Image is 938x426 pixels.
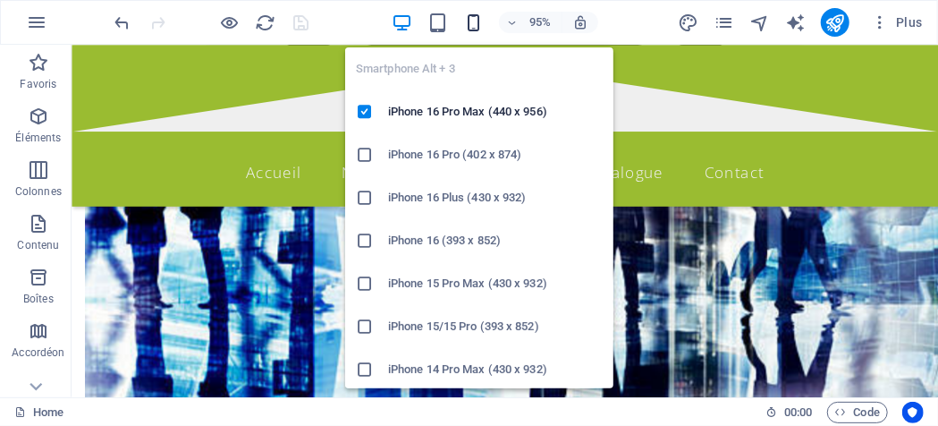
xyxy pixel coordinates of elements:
[112,12,133,33] button: undo
[388,316,603,337] h6: iPhone 15/15 Pro (393 x 852)
[388,273,603,294] h6: iPhone 15 Pro Max (430 x 932)
[864,8,930,37] button: Plus
[388,144,603,166] h6: iPhone 16 Pro (402 x 874)
[20,77,56,91] p: Favoris
[526,12,554,33] h6: 95%
[17,238,59,252] p: Contenu
[835,402,880,423] span: Code
[388,187,603,209] h6: iPhone 16 Plus (430 x 932)
[388,101,603,123] h6: iPhone 16 Pro Max (440 x 956)
[824,13,845,33] i: Publier
[678,13,698,33] i: Design (Ctrl+Alt+Y)
[388,230,603,251] h6: iPhone 16 (393 x 852)
[14,402,63,423] a: Cliquez pour annuler la sélection. Double-cliquez pour ouvrir Pages.
[765,402,813,423] h6: Durée de la session
[784,402,812,423] span: 00 00
[871,13,923,31] span: Plus
[499,12,562,33] button: 95%
[902,402,924,423] button: Usercentrics
[797,405,799,419] span: :
[15,131,61,145] p: Éléments
[255,12,276,33] button: reload
[12,345,64,360] p: Accordéon
[15,184,62,199] p: Colonnes
[256,13,276,33] i: Actualiser la page
[714,13,734,33] i: Pages (Ctrl+Alt+S)
[714,12,735,33] button: pages
[113,13,133,33] i: Annuler : Modifier les pages (Ctrl+Z)
[388,359,603,380] h6: iPhone 14 Pro Max (430 x 932)
[678,12,699,33] button: design
[23,292,54,306] p: Boîtes
[821,8,849,37] button: publish
[827,402,888,423] button: Code
[785,12,807,33] button: text_generator
[749,12,771,33] button: navigator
